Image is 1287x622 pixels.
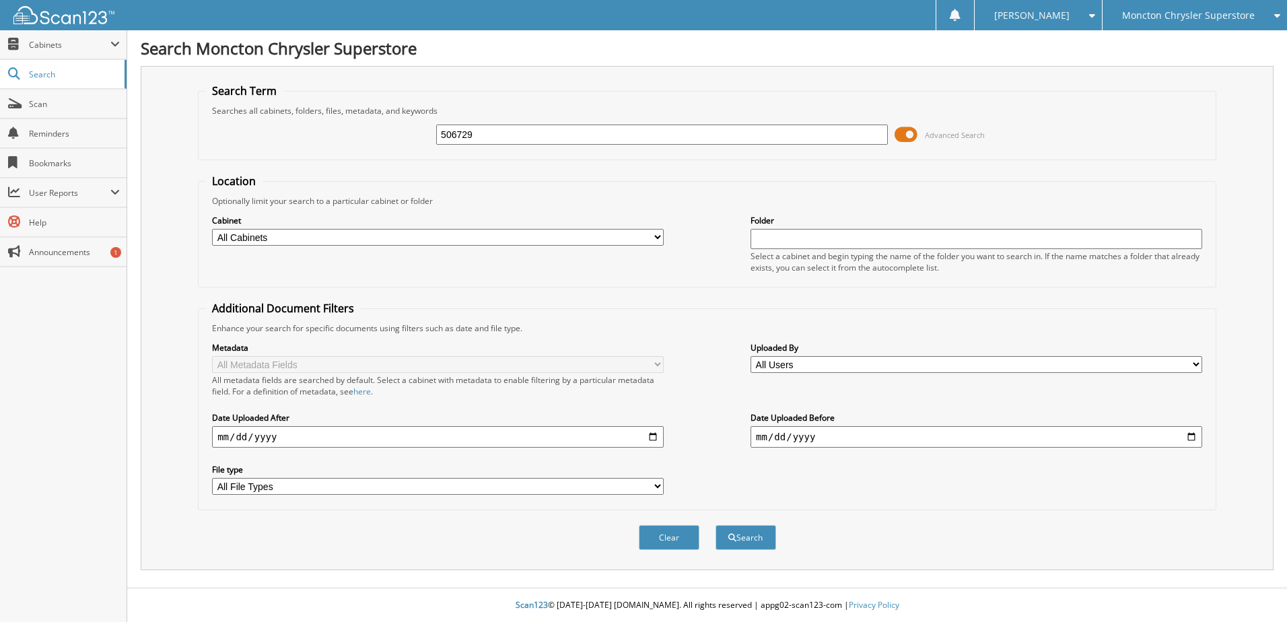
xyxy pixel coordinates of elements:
span: Help [29,217,120,228]
img: scan123-logo-white.svg [13,6,114,24]
button: Clear [639,525,699,550]
div: 1 [110,247,121,258]
button: Search [716,525,776,550]
span: Search [29,69,118,80]
div: © [DATE]-[DATE] [DOMAIN_NAME]. All rights reserved | appg02-scan123-com | [127,589,1287,622]
input: start [212,426,664,448]
a: Privacy Policy [849,599,899,611]
label: Metadata [212,342,664,353]
legend: Additional Document Filters [205,301,361,316]
label: Date Uploaded After [212,412,664,423]
legend: Location [205,174,263,188]
a: here [353,386,371,397]
span: Reminders [29,128,120,139]
span: [PERSON_NAME] [994,11,1070,20]
div: Select a cabinet and begin typing the name of the folder you want to search in. If the name match... [751,250,1202,273]
div: Enhance your search for specific documents using filters such as date and file type. [205,322,1209,334]
span: Cabinets [29,39,110,50]
span: Announcements [29,246,120,258]
h1: Search Moncton Chrysler Superstore [141,37,1274,59]
span: Scan123 [516,599,548,611]
div: All metadata fields are searched by default. Select a cabinet with metadata to enable filtering b... [212,374,664,397]
label: Date Uploaded Before [751,412,1202,423]
legend: Search Term [205,83,283,98]
span: Moncton Chrysler Superstore [1122,11,1255,20]
span: Bookmarks [29,158,120,169]
span: User Reports [29,187,110,199]
div: Optionally limit your search to a particular cabinet or folder [205,195,1209,207]
input: end [751,426,1202,448]
span: Scan [29,98,120,110]
label: Folder [751,215,1202,226]
label: Cabinet [212,215,664,226]
label: Uploaded By [751,342,1202,353]
label: File type [212,464,664,475]
span: Advanced Search [925,130,985,140]
div: Searches all cabinets, folders, files, metadata, and keywords [205,105,1209,116]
